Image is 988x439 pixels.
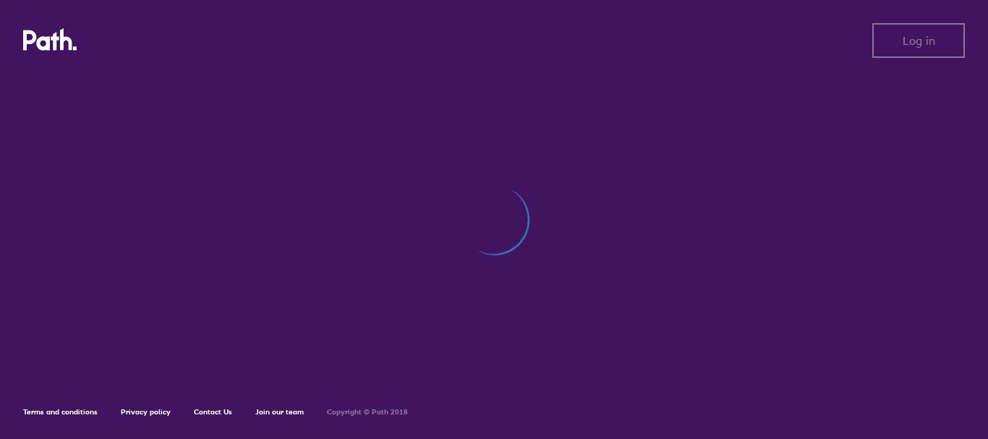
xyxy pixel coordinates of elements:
[121,407,171,417] a: Privacy policy
[872,23,965,58] button: Log in
[903,34,935,47] span: Log in
[194,407,232,417] a: Contact Us
[255,407,304,417] a: Join our team
[327,408,408,417] h6: Copyright © Path 2018
[23,407,98,417] a: Terms and conditions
